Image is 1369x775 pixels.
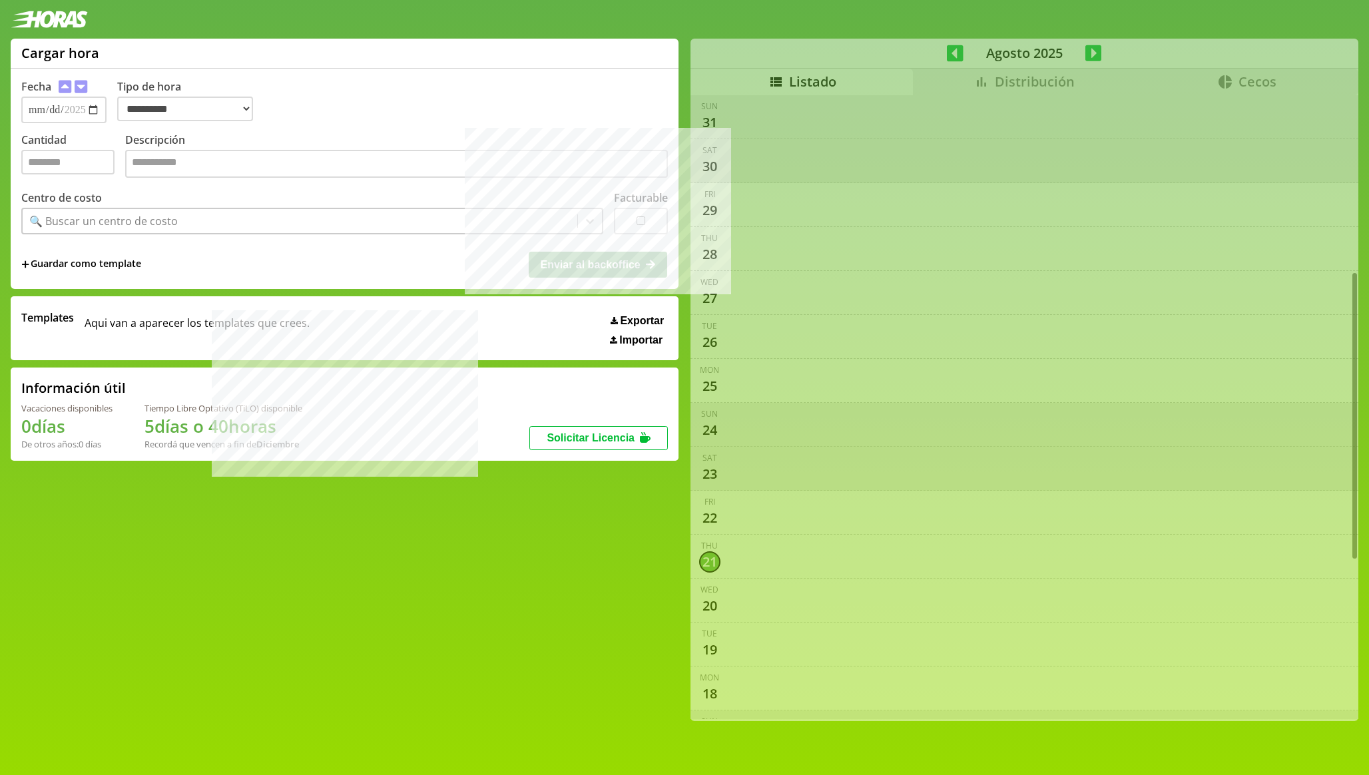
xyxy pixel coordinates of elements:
[21,150,115,174] input: Cantidad
[619,334,663,346] span: Importar
[144,402,302,414] div: Tiempo Libre Optativo (TiLO) disponible
[620,315,664,327] span: Exportar
[21,257,141,272] span: +Guardar como template
[21,257,29,272] span: +
[21,44,99,62] h1: Cargar hora
[21,414,113,438] h1: 0 días
[11,11,88,28] img: logotipo
[547,432,635,443] span: Solicitar Licencia
[607,314,668,328] button: Exportar
[29,214,178,228] div: 🔍 Buscar un centro de costo
[21,310,74,325] span: Templates
[144,414,302,438] h1: 5 días o 40 horas
[125,150,668,178] textarea: Descripción
[144,438,302,450] div: Recordá que vencen a fin de
[21,379,126,397] h2: Información útil
[21,190,102,205] label: Centro de costo
[614,190,668,205] label: Facturable
[125,132,668,181] label: Descripción
[21,132,125,181] label: Cantidad
[21,402,113,414] div: Vacaciones disponibles
[256,438,299,450] b: Diciembre
[117,97,253,121] select: Tipo de hora
[21,438,113,450] div: De otros años: 0 días
[529,426,668,450] button: Solicitar Licencia
[85,310,310,346] span: Aqui van a aparecer los templates que crees.
[21,79,51,94] label: Fecha
[117,79,264,123] label: Tipo de hora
